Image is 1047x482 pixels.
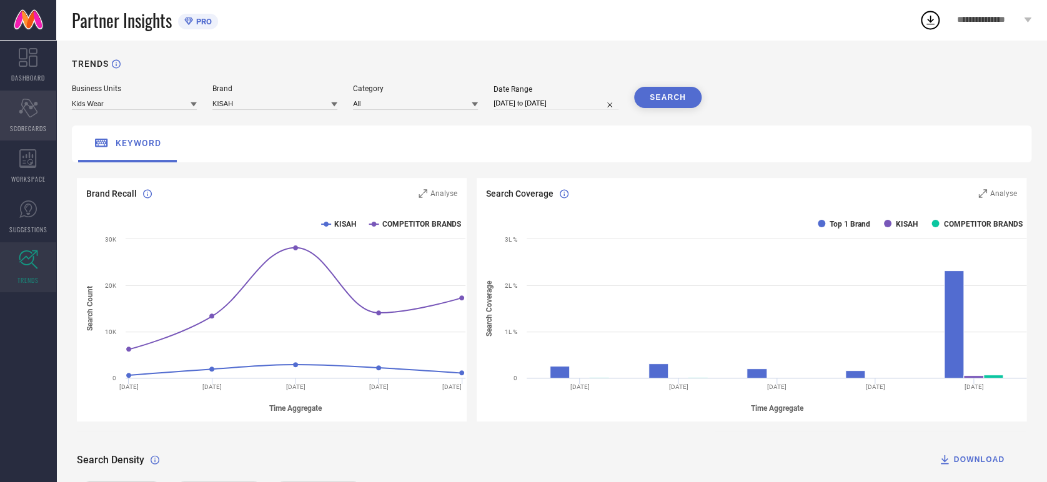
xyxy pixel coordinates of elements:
text: KISAH [334,220,356,229]
svg: Zoom [978,189,987,198]
text: Top 1 Brand [830,220,870,229]
div: Category [353,84,478,93]
button: SEARCH [634,87,702,108]
span: SCORECARDS [10,124,47,133]
text: 3L % [505,236,517,243]
text: [DATE] [668,383,688,390]
tspan: Search Coverage [485,280,494,337]
span: TRENDS [17,275,39,285]
text: [DATE] [202,383,222,390]
text: [DATE] [119,383,139,390]
div: Business Units [72,84,197,93]
input: Select date range [494,97,618,110]
span: Search Density [77,454,144,466]
text: [DATE] [964,383,983,390]
text: [DATE] [369,383,389,390]
svg: Zoom [419,189,427,198]
text: 10K [105,328,117,335]
span: DASHBOARD [11,73,45,82]
tspan: Time Aggregate [751,403,804,412]
span: Analyse [990,189,1017,198]
text: 1L % [505,328,517,335]
span: Partner Insights [72,7,172,33]
span: Search Coverage [486,189,553,199]
text: 0 [112,375,116,381]
tspan: Time Aggregate [269,403,322,412]
text: 0 [514,375,517,381]
span: SUGGESTIONS [9,225,47,234]
text: COMPETITOR BRANDS [943,220,1022,229]
text: 2L % [505,282,517,289]
button: DOWNLOAD [923,447,1020,472]
div: Date Range [494,85,618,94]
text: [DATE] [442,383,461,390]
span: Analyse [430,189,457,198]
span: Brand Recall [86,189,137,199]
text: [DATE] [570,383,590,390]
text: COMPETITOR BRANDS [382,220,460,229]
div: Open download list [919,9,941,31]
text: [DATE] [286,383,305,390]
h1: TRENDS [72,59,109,69]
text: KISAH [896,220,918,229]
text: 30K [105,236,117,243]
text: 20K [105,282,117,289]
div: Brand [212,84,337,93]
span: keyword [116,138,161,148]
text: [DATE] [767,383,786,390]
text: [DATE] [866,383,885,390]
span: PRO [193,17,212,26]
span: WORKSPACE [11,174,46,184]
div: DOWNLOAD [938,453,1005,466]
tspan: Search Count [86,286,94,331]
